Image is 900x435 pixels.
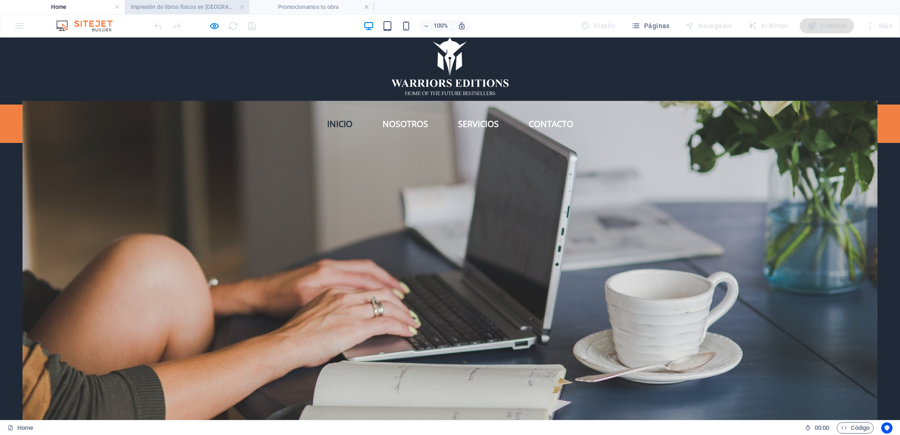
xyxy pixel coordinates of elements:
h6: Tiempo de la sesión [805,422,830,434]
span: Código [841,422,870,434]
h4: Impresión de libros físicos en [GEOGRAPHIC_DATA] [125,2,249,12]
div: Diseño (Ctrl+Alt+Y) [577,18,620,33]
span: 00 00 [815,422,829,434]
img: Editor Logo [54,20,124,31]
a: Contacto [521,75,581,98]
button: Código [837,422,874,434]
button: Usercentrics [881,422,892,434]
i: Al redimensionar, ajustar el nivel de zoom automáticamente para ajustarse al dispositivo elegido. [457,22,466,30]
h4: Promocionamos tu obra [249,2,374,12]
button: Páginas [627,18,674,33]
span: : [821,424,823,431]
a: Haz clic para cancelar la selección y doble clic para abrir páginas [7,422,33,434]
h6: 100% [433,20,448,31]
a: Nosotros [375,75,435,98]
a: Servicios [450,75,506,98]
a: Inicio [320,75,360,98]
span: Páginas [631,21,670,30]
button: 100% [419,20,452,31]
